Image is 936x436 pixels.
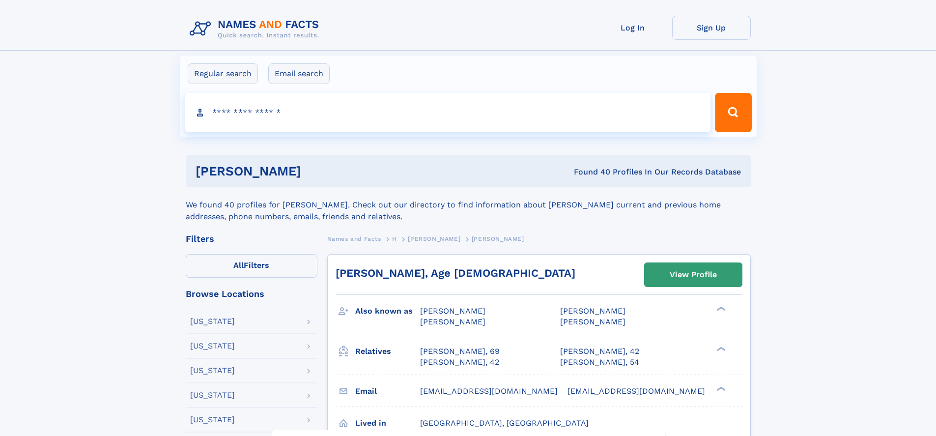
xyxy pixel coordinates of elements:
[670,263,717,286] div: View Profile
[190,342,235,350] div: [US_STATE]
[190,416,235,424] div: [US_STATE]
[355,303,420,320] h3: Also known as
[392,233,397,245] a: H
[714,346,726,352] div: ❯
[594,16,672,40] a: Log In
[336,267,575,279] a: [PERSON_NAME], Age [DEMOGRAPHIC_DATA]
[437,167,741,177] div: Found 40 Profiles In Our Records Database
[560,317,625,326] span: [PERSON_NAME]
[645,263,742,287] a: View Profile
[420,357,499,368] a: [PERSON_NAME], 42
[560,357,639,368] a: [PERSON_NAME], 54
[420,317,485,326] span: [PERSON_NAME]
[186,254,317,278] label: Filters
[190,367,235,375] div: [US_STATE]
[567,386,705,396] span: [EMAIL_ADDRESS][DOMAIN_NAME]
[186,234,317,243] div: Filters
[186,290,317,298] div: Browse Locations
[420,386,558,396] span: [EMAIL_ADDRESS][DOMAIN_NAME]
[408,235,460,242] span: [PERSON_NAME]
[560,346,639,357] a: [PERSON_NAME], 42
[472,235,524,242] span: [PERSON_NAME]
[188,63,258,84] label: Regular search
[186,16,327,42] img: Logo Names and Facts
[714,385,726,392] div: ❯
[392,235,397,242] span: H
[672,16,751,40] a: Sign Up
[185,93,711,132] input: search input
[355,415,420,432] h3: Lived in
[714,306,726,312] div: ❯
[420,418,589,428] span: [GEOGRAPHIC_DATA], [GEOGRAPHIC_DATA]
[355,343,420,360] h3: Relatives
[196,165,438,177] h1: [PERSON_NAME]
[327,233,381,245] a: Names and Facts
[420,346,500,357] a: [PERSON_NAME], 69
[190,391,235,399] div: [US_STATE]
[420,306,485,316] span: [PERSON_NAME]
[715,93,751,132] button: Search Button
[560,306,625,316] span: [PERSON_NAME]
[268,63,330,84] label: Email search
[233,261,244,270] span: All
[408,233,460,245] a: [PERSON_NAME]
[186,187,751,223] div: We found 40 profiles for [PERSON_NAME]. Check out our directory to find information about [PERSON...
[355,383,420,400] h3: Email
[190,318,235,325] div: [US_STATE]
